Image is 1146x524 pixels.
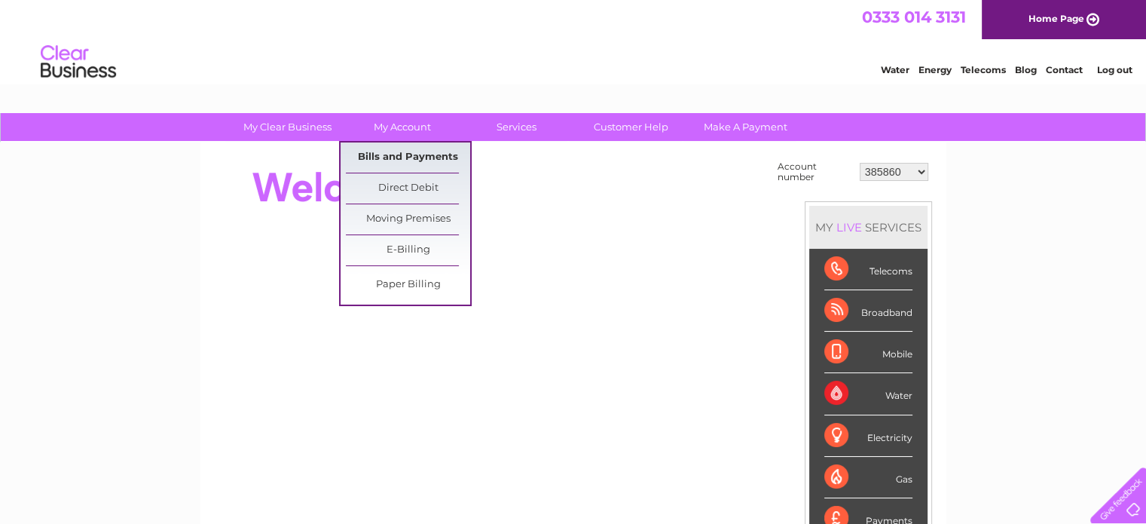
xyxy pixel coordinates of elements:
a: My Account [340,113,464,141]
a: Telecoms [961,64,1006,75]
a: Energy [918,64,952,75]
a: Contact [1046,64,1083,75]
a: Log out [1096,64,1132,75]
div: Clear Business is a trading name of Verastar Limited (registered in [GEOGRAPHIC_DATA] No. 3667643... [218,8,930,73]
a: E-Billing [346,235,470,265]
a: Customer Help [569,113,693,141]
a: My Clear Business [225,113,350,141]
a: Moving Premises [346,204,470,234]
a: Bills and Payments [346,142,470,173]
a: Paper Billing [346,270,470,300]
a: 0333 014 3131 [862,8,966,26]
div: MY SERVICES [809,206,927,249]
div: Gas [824,457,912,498]
a: Make A Payment [683,113,808,141]
div: LIVE [833,220,865,234]
div: Water [824,373,912,415]
a: Water [881,64,909,75]
div: Mobile [824,332,912,373]
img: logo.png [40,39,117,85]
a: Direct Debit [346,173,470,204]
div: Electricity [824,415,912,457]
a: Services [454,113,579,141]
div: Broadband [824,290,912,332]
a: Blog [1015,64,1037,75]
td: Account number [774,158,856,186]
div: Telecoms [824,249,912,290]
